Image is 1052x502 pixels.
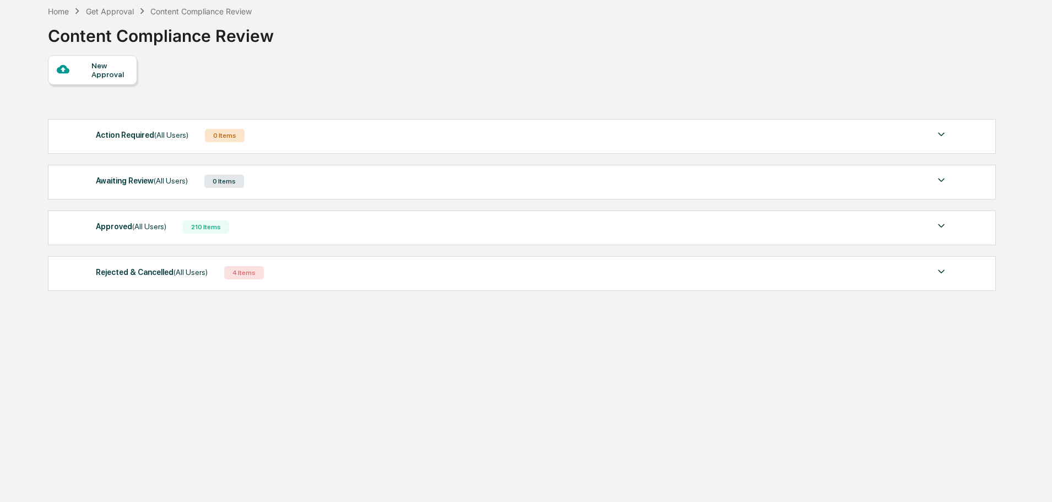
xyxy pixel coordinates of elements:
[96,219,166,234] div: Approved
[935,219,948,233] img: caret
[91,61,128,79] div: New Approval
[935,128,948,141] img: caret
[204,175,244,188] div: 0 Items
[224,266,264,279] div: 4 Items
[86,7,134,16] div: Get Approval
[935,174,948,187] img: caret
[205,129,245,142] div: 0 Items
[96,265,208,279] div: Rejected & Cancelled
[96,174,188,188] div: Awaiting Review
[48,7,69,16] div: Home
[935,265,948,278] img: caret
[78,60,133,69] a: Powered byPylon
[96,128,188,142] div: Action Required
[173,268,208,277] span: (All Users)
[132,222,166,231] span: (All Users)
[154,131,188,139] span: (All Users)
[48,17,274,46] div: Content Compliance Review
[154,176,188,185] span: (All Users)
[183,220,229,234] div: 210 Items
[150,7,252,16] div: Content Compliance Review
[110,61,133,69] span: Pylon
